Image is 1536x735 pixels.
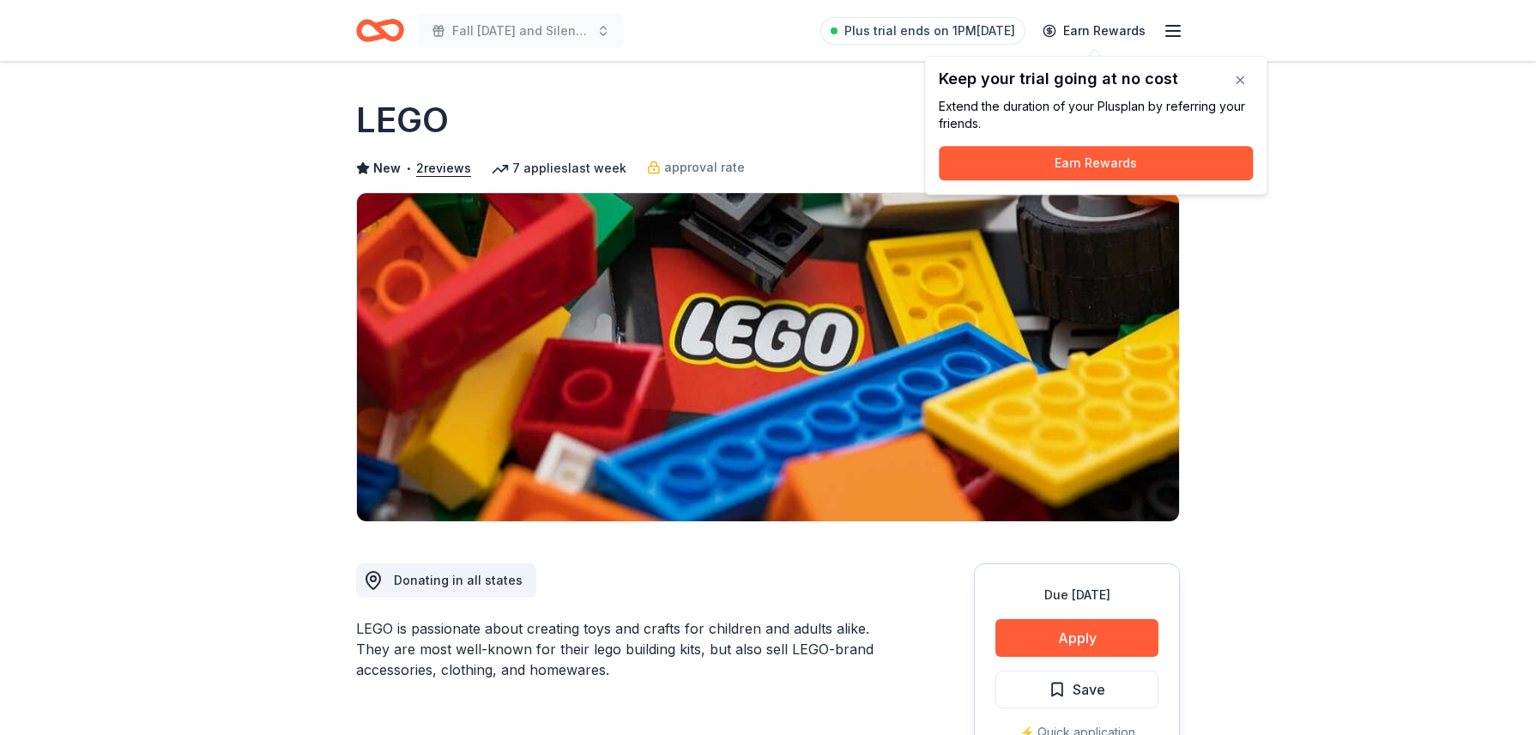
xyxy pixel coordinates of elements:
[356,618,892,680] div: LEGO is passionate about creating toys and crafts for children and adults alike. They are most we...
[418,14,624,48] button: Fall [DATE] and Silent Auction Fundraiser
[995,585,1158,605] div: Due [DATE]
[995,619,1158,657] button: Apply
[939,146,1253,180] button: Earn Rewards
[664,157,745,178] span: approval rate
[995,671,1158,708] button: Save
[844,21,1015,41] span: Plus trial ends on 1PM[DATE]
[452,21,590,41] span: Fall [DATE] and Silent Auction Fundraiser
[939,70,1253,88] div: Keep your trial going at no cost
[357,193,1179,521] img: Image for LEGO
[647,157,745,178] a: approval rate
[1073,678,1105,701] span: Save
[492,158,626,179] div: 7 applies last week
[356,96,449,144] h1: LEGO
[406,161,412,175] span: •
[394,573,523,587] span: Donating in all states
[356,10,404,51] a: Home
[939,98,1253,132] div: Extend the duration of your Plus plan by referring your friends.
[416,158,471,179] button: 2reviews
[373,158,401,179] span: New
[1032,15,1156,46] a: Earn Rewards
[820,17,1025,45] a: Plus trial ends on 1PM[DATE]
